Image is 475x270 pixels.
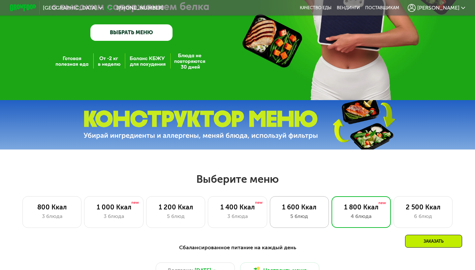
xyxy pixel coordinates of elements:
[21,173,454,186] h2: Выберите меню
[277,212,322,220] div: 5 блюд
[90,24,173,41] a: ВЫБРАТЬ МЕНЮ
[337,5,360,11] a: Вендинги
[338,203,384,211] div: 1 800 Ккал
[106,4,164,12] a: [PHONE_NUMBER]
[400,203,446,211] div: 2 500 Ккал
[400,212,446,220] div: 6 блюд
[338,212,384,220] div: 4 блюда
[29,212,75,220] div: 3 блюда
[215,203,260,211] div: 1 400 Ккал
[417,5,459,11] span: [PERSON_NAME]
[405,235,462,248] div: Заказать
[300,5,332,11] a: Качество еды
[365,5,399,11] div: поставщикам
[153,212,198,220] div: 5 блюд
[91,203,136,211] div: 1 000 Ккал
[91,212,136,220] div: 3 блюда
[277,203,322,211] div: 1 600 Ккал
[29,203,75,211] div: 800 Ккал
[215,212,260,220] div: 3 блюда
[42,244,433,252] div: Сбалансированное питание на каждый день
[43,5,97,11] span: [GEOGRAPHIC_DATA]
[153,203,198,211] div: 1 200 Ккал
